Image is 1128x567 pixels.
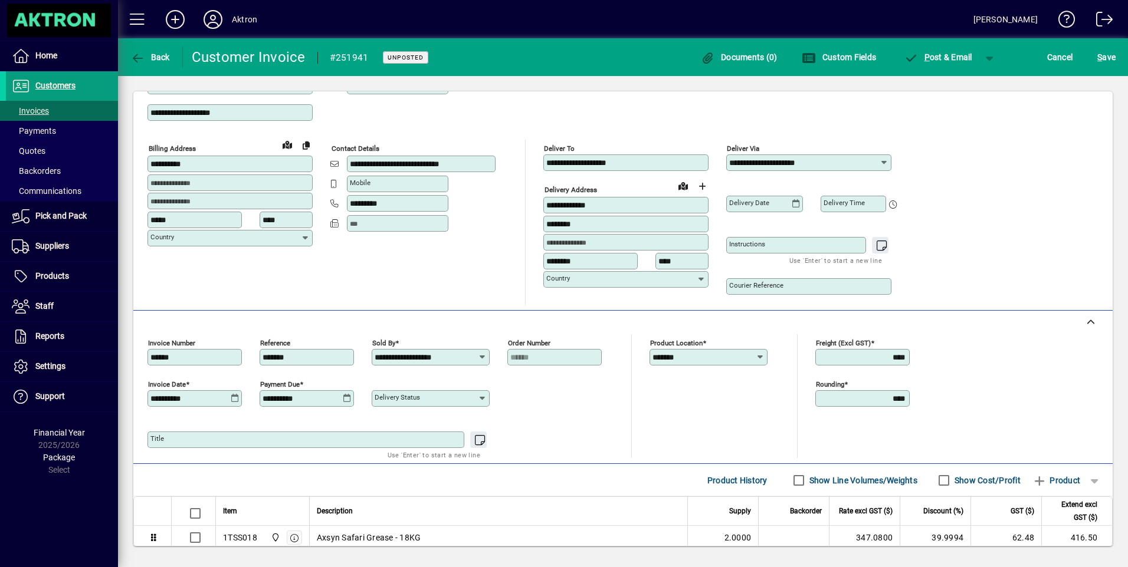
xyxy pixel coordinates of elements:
[223,505,237,517] span: Item
[729,505,751,517] span: Supply
[1047,48,1073,67] span: Cancel
[839,505,893,517] span: Rate excl GST ($)
[729,281,783,289] mat-label: Courier Reference
[837,532,893,543] div: 347.0800
[268,531,281,544] span: Central
[924,52,930,62] span: P
[674,176,693,195] a: View on map
[6,101,118,121] a: Invoices
[6,352,118,381] a: Settings
[43,453,75,462] span: Package
[330,48,369,67] div: #251941
[973,10,1038,29] div: [PERSON_NAME]
[388,448,480,461] mat-hint: Use 'Enter' to start a new line
[6,41,118,71] a: Home
[6,121,118,141] a: Payments
[350,179,370,187] mat-label: Mobile
[260,339,290,347] mat-label: Reference
[260,380,300,388] mat-label: Payment due
[546,274,570,282] mat-label: Country
[970,526,1041,550] td: 62.48
[118,47,183,68] app-page-header-button: Back
[816,339,871,347] mat-label: Freight (excl GST)
[223,532,257,543] div: 1TSS018
[900,526,970,550] td: 39.9994
[799,47,879,68] button: Custom Fields
[35,51,57,60] span: Home
[35,361,65,371] span: Settings
[127,47,173,68] button: Back
[35,391,65,401] span: Support
[1011,505,1034,517] span: GST ($)
[1044,47,1076,68] button: Cancel
[724,532,752,543] span: 2.0000
[375,393,420,401] mat-label: Delivery status
[388,54,424,61] span: Unposted
[34,428,85,437] span: Financial Year
[6,382,118,411] a: Support
[1087,2,1113,41] a: Logout
[12,106,49,116] span: Invoices
[35,81,76,90] span: Customers
[232,10,257,29] div: Aktron
[807,474,917,486] label: Show Line Volumes/Weights
[297,136,316,154] button: Copy to Delivery address
[904,52,972,62] span: ost & Email
[6,292,118,321] a: Staff
[278,135,297,154] a: View on map
[1041,526,1112,550] td: 416.50
[192,48,306,67] div: Customer Invoice
[150,233,174,241] mat-label: Country
[923,505,963,517] span: Discount (%)
[6,232,118,261] a: Suppliers
[317,532,421,543] span: Axsyn Safari Grease - 18KG
[650,339,703,347] mat-label: Product location
[1094,47,1119,68] button: Save
[1097,48,1116,67] span: ave
[727,144,759,153] mat-label: Deliver via
[12,126,56,136] span: Payments
[6,141,118,161] a: Quotes
[707,471,768,490] span: Product History
[6,322,118,351] a: Reports
[156,9,194,30] button: Add
[952,474,1021,486] label: Show Cost/Profit
[1027,470,1086,491] button: Product
[544,144,575,153] mat-label: Deliver To
[703,470,772,491] button: Product History
[150,434,164,443] mat-label: Title
[693,177,711,196] button: Choose address
[35,211,87,220] span: Pick and Pack
[508,339,550,347] mat-label: Order number
[130,52,170,62] span: Back
[701,52,778,62] span: Documents (0)
[6,262,118,291] a: Products
[790,505,822,517] span: Backorder
[317,505,353,517] span: Description
[6,161,118,181] a: Backorders
[1097,52,1102,62] span: S
[6,181,118,201] a: Communications
[35,271,69,281] span: Products
[35,331,64,341] span: Reports
[148,380,186,388] mat-label: Invoice date
[816,380,844,388] mat-label: Rounding
[1032,471,1080,490] span: Product
[35,301,54,311] span: Staff
[698,47,781,68] button: Documents (0)
[12,146,45,156] span: Quotes
[789,253,882,267] mat-hint: Use 'Enter' to start a new line
[12,166,61,176] span: Backorders
[898,47,978,68] button: Post & Email
[372,339,395,347] mat-label: Sold by
[802,52,876,62] span: Custom Fields
[148,339,195,347] mat-label: Invoice number
[1050,2,1075,41] a: Knowledge Base
[12,186,81,196] span: Communications
[194,9,232,30] button: Profile
[824,199,865,207] mat-label: Delivery time
[729,240,765,248] mat-label: Instructions
[35,241,69,250] span: Suppliers
[729,199,769,207] mat-label: Delivery date
[6,202,118,231] a: Pick and Pack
